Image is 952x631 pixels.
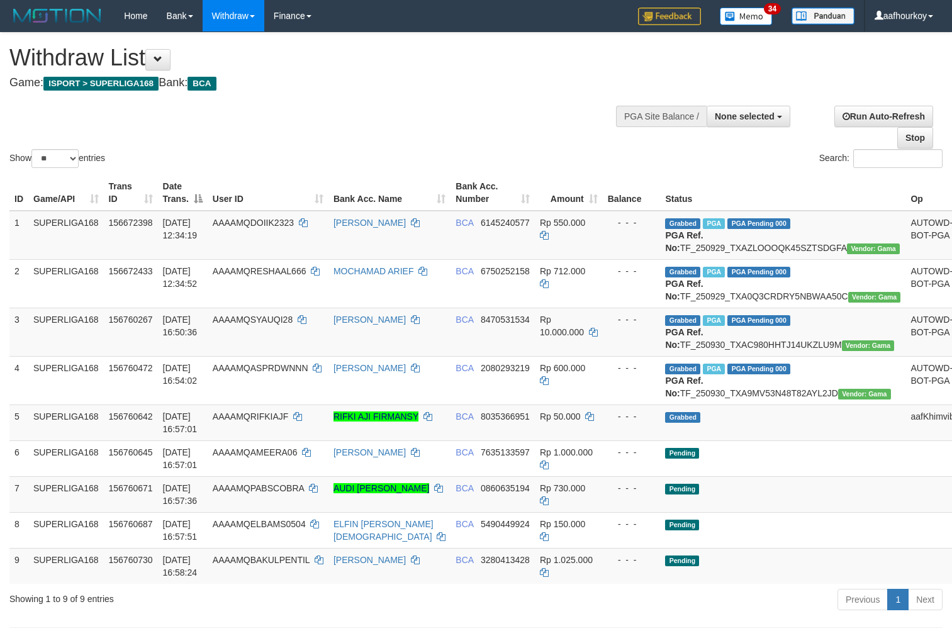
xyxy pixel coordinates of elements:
[109,266,153,276] span: 156672433
[109,315,153,325] span: 156760267
[838,389,891,399] span: Vendor URL: https://trx31.1velocity.biz
[109,555,153,565] span: 156760730
[456,315,473,325] span: BCA
[481,555,530,565] span: Copy 3280413428 to clipboard
[163,555,198,578] span: [DATE] 16:58:24
[163,218,198,240] span: [DATE] 12:34:19
[109,483,153,493] span: 156760671
[897,127,933,148] a: Stop
[481,315,530,325] span: Copy 8470531534 to clipboard
[9,259,28,308] td: 2
[481,266,530,276] span: Copy 6750252158 to clipboard
[727,364,790,374] span: PGA Pending
[9,45,622,70] h1: Withdraw List
[213,483,304,493] span: AAAAMQPABSCOBRA
[213,411,289,422] span: AAAAMQRIFKIAJF
[333,411,418,422] a: RIFKI AJI FIRMANSY
[660,211,905,260] td: TF_250929_TXAZLOOOQK45SZTSDGFA
[727,315,790,326] span: PGA Pending
[109,519,153,529] span: 156760687
[333,483,429,493] a: AUDI [PERSON_NAME]
[665,364,700,374] span: Grabbed
[451,175,535,211] th: Bank Acc. Number: activate to sort column ascending
[213,266,306,276] span: AAAAMQRESHAAL666
[104,175,158,211] th: Trans ID: activate to sort column ascending
[456,483,473,493] span: BCA
[665,315,700,326] span: Grabbed
[163,411,198,434] span: [DATE] 16:57:01
[481,483,530,493] span: Copy 0860635194 to clipboard
[158,175,208,211] th: Date Trans.: activate to sort column descending
[715,111,775,121] span: None selected
[28,356,104,405] td: SUPERLIGA168
[333,315,406,325] a: [PERSON_NAME]
[213,218,294,228] span: AAAAMQDOIIK2323
[616,106,707,127] div: PGA Site Balance /
[819,149,943,168] label: Search:
[660,175,905,211] th: Status
[9,308,28,356] td: 3
[665,556,699,566] span: Pending
[333,447,406,457] a: [PERSON_NAME]
[540,483,585,493] span: Rp 730.000
[608,482,656,494] div: - - -
[9,211,28,260] td: 1
[333,555,406,565] a: [PERSON_NAME]
[540,519,585,529] span: Rp 150.000
[792,8,854,25] img: panduan.png
[208,175,328,211] th: User ID: activate to sort column ascending
[9,77,622,89] h4: Game: Bank:
[481,447,530,457] span: Copy 7635133597 to clipboard
[665,412,700,423] span: Grabbed
[28,308,104,356] td: SUPERLIGA168
[9,405,28,440] td: 5
[665,230,703,253] b: PGA Ref. No:
[481,363,530,373] span: Copy 2080293219 to clipboard
[665,484,699,494] span: Pending
[665,376,703,398] b: PGA Ref. No:
[540,315,584,337] span: Rp 10.000.000
[665,327,703,350] b: PGA Ref. No:
[456,555,473,565] span: BCA
[727,218,790,229] span: PGA Pending
[847,243,900,254] span: Vendor URL: https://trx31.1velocity.biz
[481,519,530,529] span: Copy 5490449924 to clipboard
[540,411,581,422] span: Rp 50.000
[608,446,656,459] div: - - -
[887,589,909,610] a: 1
[853,149,943,168] input: Search:
[540,363,585,373] span: Rp 600.000
[9,175,28,211] th: ID
[665,279,703,301] b: PGA Ref. No:
[28,512,104,548] td: SUPERLIGA168
[837,589,888,610] a: Previous
[188,77,216,91] span: BCA
[848,292,901,303] span: Vendor URL: https://trx31.1velocity.biz
[908,589,943,610] a: Next
[163,363,198,386] span: [DATE] 16:54:02
[109,411,153,422] span: 156760642
[456,218,473,228] span: BCA
[109,218,153,228] span: 156672398
[28,259,104,308] td: SUPERLIGA168
[834,106,933,127] a: Run Auto-Refresh
[163,315,198,337] span: [DATE] 16:50:36
[535,175,603,211] th: Amount: activate to sort column ascending
[608,362,656,374] div: - - -
[163,519,198,542] span: [DATE] 16:57:51
[540,555,593,565] span: Rp 1.025.000
[213,519,306,529] span: AAAAMQELBAMS0504
[28,476,104,512] td: SUPERLIGA168
[638,8,701,25] img: Feedback.jpg
[109,363,153,373] span: 156760472
[9,149,105,168] label: Show entries
[456,519,473,529] span: BCA
[727,267,790,277] span: PGA Pending
[213,363,308,373] span: AAAAMQASPRDWNNN
[481,218,530,228] span: Copy 6145240577 to clipboard
[28,405,104,440] td: SUPERLIGA168
[328,175,451,211] th: Bank Acc. Name: activate to sort column ascending
[28,440,104,476] td: SUPERLIGA168
[603,175,661,211] th: Balance
[608,410,656,423] div: - - -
